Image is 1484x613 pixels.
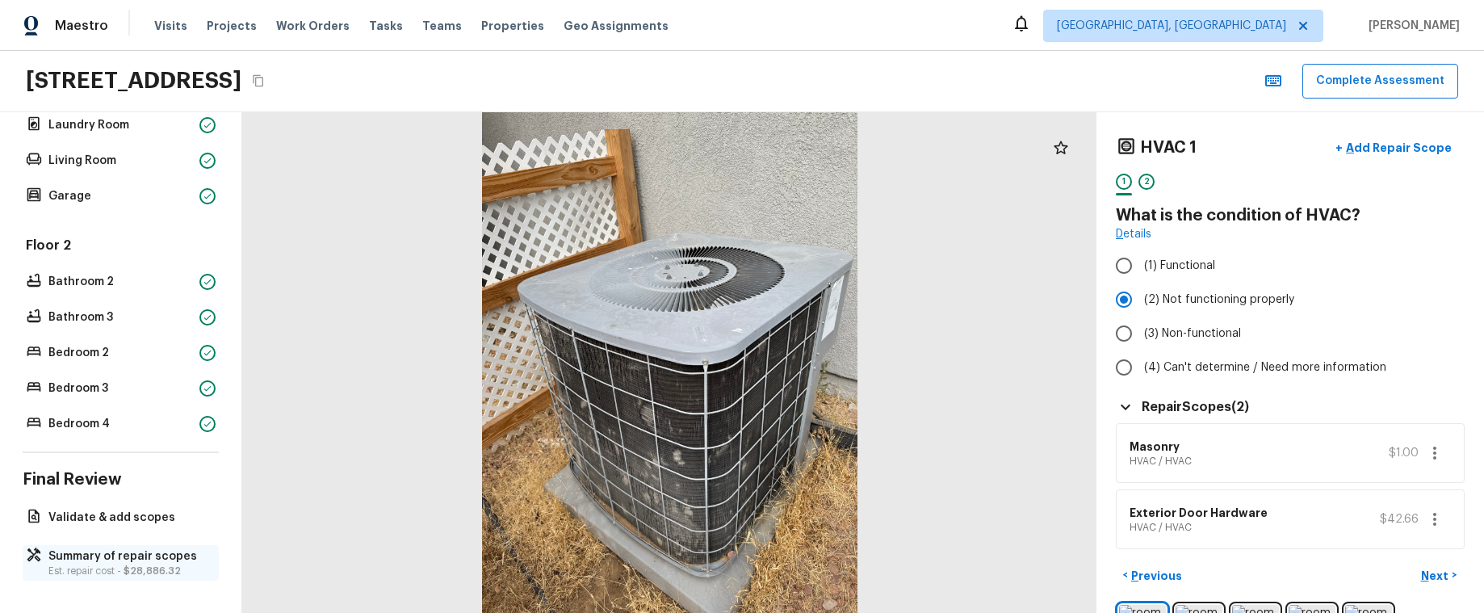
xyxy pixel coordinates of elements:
p: Add Repair Scope [1343,140,1452,156]
p: Next [1421,568,1452,584]
p: Bedroom 3 [48,380,193,397]
span: Geo Assignments [564,18,669,34]
span: (1) Functional [1144,258,1215,274]
h5: Floor 2 [23,237,219,258]
span: Visits [154,18,187,34]
p: Est. repair cost - [48,565,209,577]
h4: HVAC 1 [1140,137,1197,158]
h4: Final Review [23,469,219,490]
p: $42.66 [1380,511,1419,527]
h5: Repair Scopes ( 2 ) [1142,398,1249,416]
button: Copy Address [248,70,269,91]
div: 1 [1116,174,1132,190]
h6: Masonry [1130,439,1192,455]
span: Maestro [55,18,108,34]
button: <Previous [1116,562,1188,589]
p: Bathroom 3 [48,309,193,325]
button: Next> [1413,562,1465,589]
p: Bedroom 2 [48,345,193,361]
p: Laundry Room [48,117,193,133]
p: Validate & add scopes [48,510,209,526]
span: [GEOGRAPHIC_DATA], [GEOGRAPHIC_DATA] [1057,18,1286,34]
p: HVAC / HVAC [1130,455,1192,468]
span: [PERSON_NAME] [1362,18,1460,34]
p: Living Room [48,153,193,169]
p: HVAC / HVAC [1130,521,1268,534]
span: Tasks [369,20,403,31]
p: Bedroom 4 [48,416,193,432]
span: Teams [422,18,462,34]
h2: [STREET_ADDRESS] [26,66,241,95]
h4: What is the condition of HVAC? [1116,205,1465,226]
button: Complete Assessment [1302,64,1458,99]
p: Summary of repair scopes [48,548,209,565]
p: Previous [1128,568,1182,584]
p: Garage [48,188,193,204]
span: (4) Can't determine / Need more information [1144,359,1386,376]
span: (2) Not functioning properly [1144,292,1294,308]
h6: Exterior Door Hardware [1130,505,1268,521]
p: $1.00 [1389,445,1419,461]
span: Work Orders [276,18,350,34]
span: Projects [207,18,257,34]
div: 2 [1138,174,1155,190]
a: Details [1116,226,1151,242]
p: Bathroom 2 [48,274,193,290]
span: Properties [481,18,544,34]
span: $28,886.32 [124,566,181,576]
span: (3) Non-functional [1144,325,1241,342]
button: +Add Repair Scope [1323,132,1465,165]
